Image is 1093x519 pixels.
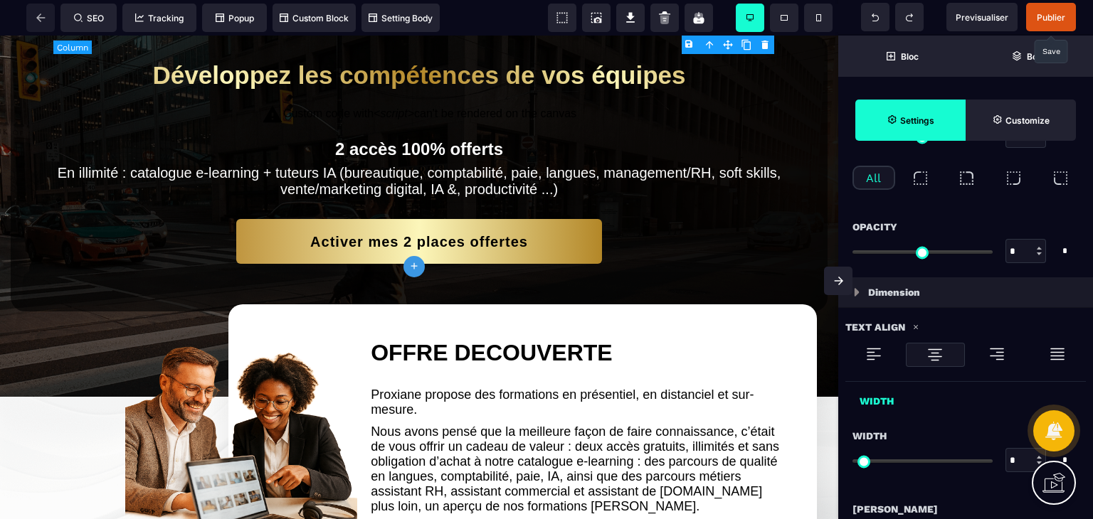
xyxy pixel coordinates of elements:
[926,346,944,363] img: loading
[53,18,785,61] h1: Développez les compétences de vos équipes
[966,100,1076,141] span: Open Style Manager
[548,4,576,32] span: View components
[74,13,104,23] span: SEO
[912,323,919,331] img: loading
[900,115,934,126] strong: Settings
[988,346,1005,363] img: loading
[868,284,920,301] p: Dimension
[582,4,611,32] span: Screenshot
[852,427,887,444] span: Width
[1049,346,1066,363] img: loading
[852,501,938,518] span: [PERSON_NAME]
[901,51,919,62] strong: Bloc
[845,319,905,336] p: Text Align
[958,169,976,187] img: top-right-radius.9e58d49b.svg
[865,346,882,363] img: loading
[1037,12,1065,23] span: Publier
[371,297,788,338] h2: OFFRE DECOUVERTE
[280,13,349,23] span: Custom Block
[371,348,788,385] text: Proxiane propose des formations en présentiel, en distanciel et sur-mesure.
[912,169,929,187] img: top-left-radius.822a4e29.svg
[135,13,184,23] span: Tracking
[53,97,785,124] h2: 2 accès 100% offerts
[369,13,433,23] span: Setting Body
[956,12,1008,23] span: Previsualiser
[216,13,254,23] span: Popup
[125,297,358,504] img: b19eb17435fec69ebfd9640db64efc4c_fond_transparent.png
[1005,115,1050,126] strong: Customize
[371,385,788,482] text: Nous avons pensé que la meilleure façon de faire connaissance, c’était de vous offrir un cadeau d...
[1027,51,1047,62] strong: Body
[946,3,1018,31] span: Preview
[854,288,860,296] img: loading
[855,100,966,141] span: Settings
[966,36,1093,77] span: Open Layer Manager
[1005,169,1023,187] img: bottom-right-radius.9d9d0345.svg
[1052,169,1070,187] img: bottom-left-radius.301b1bf6.svg
[852,218,897,235] span: Opacity
[845,385,1086,410] div: Width
[236,183,602,228] button: Activer mes 2 places offertes
[838,36,966,77] span: Open Blocks
[53,129,785,162] text: En illimité : catalogue e-learning + tuteurs IA (bureautique, comptabilité, paie, langues, manage...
